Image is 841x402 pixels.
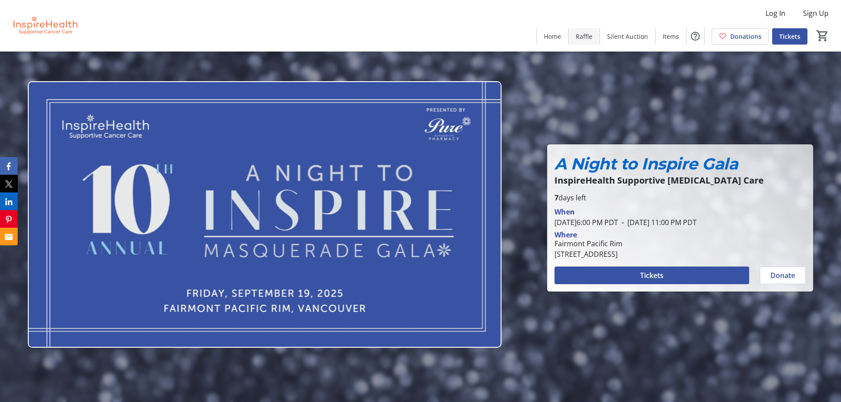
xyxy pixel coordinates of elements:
span: Home [544,32,561,41]
span: [DATE] 6:00 PM PDT [554,218,618,227]
button: Log In [758,6,792,20]
a: Items [656,28,686,45]
button: Donate [760,267,806,284]
em: A Night to Inspire Gala [554,154,738,173]
span: Raffle [576,32,592,41]
button: Cart [815,28,830,44]
button: Tickets [554,267,749,284]
span: Tickets [779,32,800,41]
p: days left [554,192,806,203]
span: Sign Up [803,8,829,19]
span: Log In [766,8,785,19]
span: Donations [730,32,762,41]
a: Raffle [569,28,600,45]
span: [DATE] 11:00 PM PDT [618,218,697,227]
button: Sign Up [796,6,836,20]
div: When [554,207,575,217]
span: 7 [554,193,558,203]
span: Items [663,32,679,41]
img: Campaign CTA Media Photo [28,81,502,348]
span: Tickets [640,270,664,281]
a: Home [537,28,568,45]
img: InspireHealth Supportive Cancer Care's Logo [5,4,84,48]
span: Silent Auction [607,32,648,41]
div: Where [554,231,577,238]
div: Fairmont Pacific Rim [554,238,622,249]
div: [STREET_ADDRESS] [554,249,622,259]
button: Help [686,27,704,45]
a: Donations [712,28,769,45]
a: Tickets [772,28,807,45]
a: Silent Auction [600,28,655,45]
span: - [618,218,627,227]
span: Donate [770,270,795,281]
p: InspireHealth Supportive [MEDICAL_DATA] Care [554,176,806,185]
